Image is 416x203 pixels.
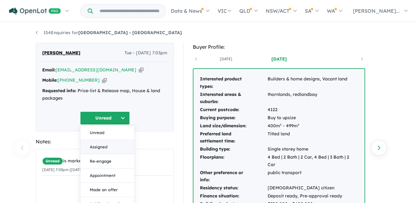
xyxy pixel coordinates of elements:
td: Land size/dimension: [200,122,267,130]
td: Buying purpose: [200,114,267,122]
strong: Mobile: [42,77,58,83]
button: Unread [80,111,130,125]
button: Re-engage [80,154,134,168]
small: [DATE] 7:03pm ([DATE]) [42,167,84,172]
td: Residency status: [200,184,267,192]
a: 154Enquiries for[GEOGRAPHIC_DATA] - [GEOGRAPHIC_DATA] [36,30,182,35]
button: Copy [102,77,107,83]
td: Deposit ready, Pre-approval ready [267,192,358,200]
td: Buy to upsize [267,114,358,122]
span: Tue - [DATE] 7:03pm [124,49,167,57]
td: Current postcode: [200,106,267,114]
div: Buyer Profile: [193,43,365,51]
td: Interested areas & suburbs: [200,91,267,106]
td: public transport [267,169,358,184]
span: [PERSON_NAME]... [353,8,400,14]
td: Floorplans: [200,153,267,169]
td: Preferred land settlement time: [200,130,267,146]
a: [EMAIL_ADDRESS][DOMAIN_NAME] [56,67,136,73]
td: Building type: [200,145,267,153]
td: Other preference or info: [200,169,267,184]
img: Openlot PRO Logo White [9,7,61,15]
td: Finance situation: [200,192,267,200]
a: [DATE] [200,56,252,62]
input: Try estate name, suburb, builder or developer [94,4,165,18]
td: 4 Bed | 2 Bath | 2 Car, 4 Bed | 3 Bath | 2 Car [267,153,358,169]
nav: breadcrumb [36,29,380,37]
td: 4122 [267,106,358,114]
button: Assigned [80,140,134,154]
div: is marked. [42,157,172,165]
a: [PHONE_NUMBER] [58,77,100,83]
a: [DATE] [252,56,305,62]
strong: Email: [42,67,56,73]
td: Single storey home [267,145,358,153]
td: thornlands, redlandbay [267,91,358,106]
div: Price-list & Release map, House & land packages [42,87,167,102]
span: Unread [42,157,63,165]
button: Made an offer [80,183,134,197]
td: [DEMOGRAPHIC_DATA] citizen [267,184,358,192]
strong: [GEOGRAPHIC_DATA] - [GEOGRAPHIC_DATA] [78,30,182,35]
td: Builders & home designs, Vacant land [267,75,358,91]
button: Copy [139,67,143,73]
td: Interested product types: [200,75,267,91]
td: Titled land [267,130,358,146]
div: Notes: [36,138,174,146]
td: 400m² - 499m² [267,122,358,130]
strong: Requested info: [42,88,76,93]
button: Appointment [80,168,134,183]
span: [PERSON_NAME] [42,49,80,57]
button: Unread [80,125,134,140]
